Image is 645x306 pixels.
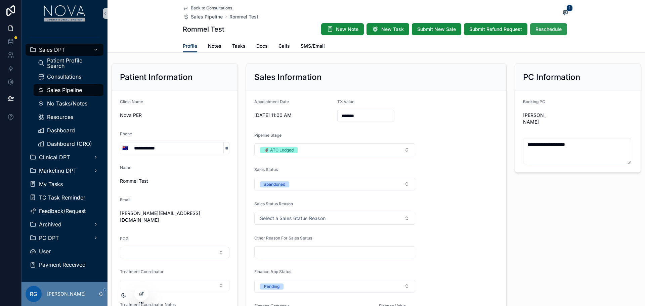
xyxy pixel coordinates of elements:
[39,168,77,173] span: Marketing DPT
[506,211,645,306] iframe: Slideout
[47,87,82,93] span: Sales Pipeline
[34,57,103,69] a: Patient Profile Search
[412,23,461,35] button: Submit New Sale
[120,269,164,274] span: Treatment Coordinator
[120,280,229,291] button: Select Button
[530,23,567,35] button: Reschedule
[39,222,61,227] span: Archived
[264,181,285,187] div: abandoned
[47,128,75,133] span: Dashboard
[39,47,65,52] span: Sales DPT
[34,124,103,136] a: Dashboard
[39,249,51,254] span: User
[26,218,103,230] a: Archived
[26,205,103,217] a: Feedback/Request
[34,84,103,96] a: Sales Pipeline
[183,5,232,11] a: Back to Consultations
[26,245,103,257] a: User
[183,40,197,53] a: Profile
[39,181,63,187] span: My Tasks
[183,25,224,34] h1: Rommel Test
[39,195,85,200] span: TC Task Reminder
[229,13,258,20] a: Rommel Test
[26,151,103,163] a: Clinical DPT
[264,283,279,290] div: Pending
[26,259,103,271] a: Payment Received
[264,147,294,153] div: 🦸‍♂️ ATO Lodged
[278,43,290,49] span: Calls
[232,43,246,49] span: Tasks
[417,26,456,33] span: Submit New Sale
[367,23,409,35] button: New Task
[254,112,332,119] span: [DATE] 11:00 AM
[120,197,130,202] span: Email
[183,43,197,49] span: Profile
[34,111,103,123] a: Resources
[254,143,415,156] button: Select Button
[34,138,103,150] a: Dashboard (CRO)
[47,74,81,79] span: Consultations
[254,235,312,241] span: Other Reason For Sales Status
[120,99,143,104] span: Clinic Name
[535,26,562,33] span: Reschedule
[523,99,545,104] span: Booking PC
[39,235,59,241] span: PC DPT
[120,72,192,83] h2: Patient Information
[469,26,522,33] span: Submit Refund Request
[26,165,103,177] a: Marketing DPT
[44,5,85,21] img: App logo
[47,141,92,146] span: Dashboard (CRO)
[254,133,282,138] span: Pipeline Stage
[26,178,103,190] a: My Tasks
[39,262,86,267] span: Payment Received
[254,72,321,83] h2: Sales Information
[120,142,130,154] button: Select Button
[34,71,103,83] a: Consultations
[523,72,580,83] h2: PC Information
[278,40,290,53] a: Calls
[39,155,70,160] span: Clinical DPT
[191,5,232,11] span: Back to Consultations
[120,210,229,223] span: [PERSON_NAME][EMAIL_ADDRESS][DOMAIN_NAME]
[254,280,415,293] button: Select Button
[254,269,291,274] span: Finance App Status
[34,97,103,110] a: No Tasks/Notes
[256,40,268,53] a: Docs
[26,191,103,204] a: TC Task Reminder
[47,114,73,120] span: Resources
[254,167,278,172] span: Sales Status
[464,23,527,35] button: Submit Refund Request
[523,112,547,125] span: [PERSON_NAME]
[120,247,229,258] button: Select Button
[254,99,289,104] span: Appointment Date
[122,145,128,151] span: 🇦🇺
[47,101,87,106] span: No Tasks/Notes
[39,208,86,214] span: Feedback/Request
[120,165,131,170] span: Name
[120,131,132,136] span: Phone
[561,9,570,17] button: 1
[260,215,326,222] span: Select a Sales Status Reason
[254,201,293,206] span: Sales Status Reason
[120,236,129,241] span: PCG
[208,43,221,49] span: Notes
[47,291,86,297] p: [PERSON_NAME]
[321,23,364,35] button: New Note
[120,112,229,119] span: Nova PER
[120,178,229,184] span: Rommel Test
[301,40,325,53] a: SMS/Email
[301,43,325,49] span: SMS/Email
[26,232,103,244] a: PC DPT
[381,26,404,33] span: New Task
[47,58,97,69] span: Patient Profile Search
[26,44,103,56] a: Sales DPT
[183,13,223,20] a: Sales Pipeline
[21,27,107,279] div: scrollable content
[254,212,415,225] button: Select Button
[254,178,415,190] button: Select Button
[566,5,573,11] span: 1
[336,26,358,33] span: New Note
[30,290,37,298] span: RG
[337,99,354,104] span: TX Value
